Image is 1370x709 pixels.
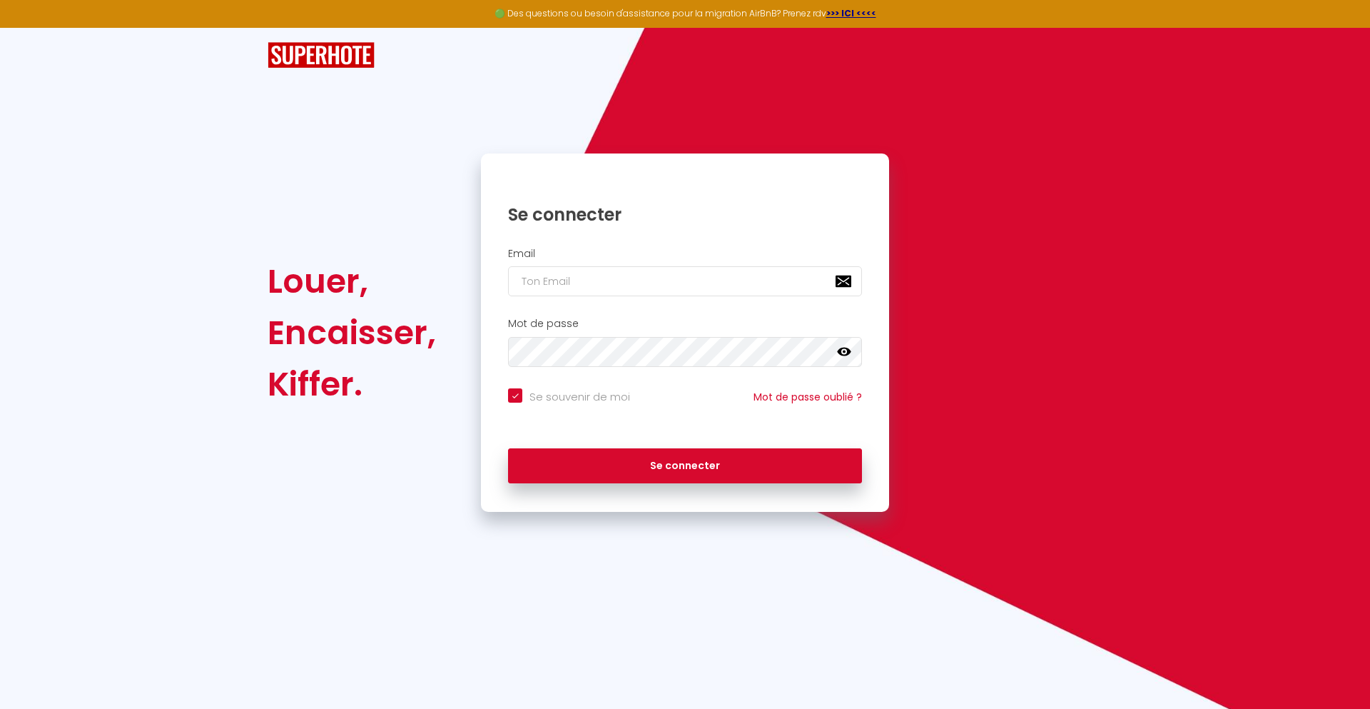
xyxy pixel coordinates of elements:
h1: Se connecter [508,203,862,226]
h2: Mot de passe [508,318,862,330]
div: Louer, [268,256,436,307]
a: >>> ICI <<<< [826,7,876,19]
h2: Email [508,248,862,260]
a: Mot de passe oublié ? [753,390,862,404]
div: Encaisser, [268,307,436,358]
img: SuperHote logo [268,42,375,69]
button: Se connecter [508,448,862,484]
div: Kiffer. [268,358,436,410]
input: Ton Email [508,266,862,296]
